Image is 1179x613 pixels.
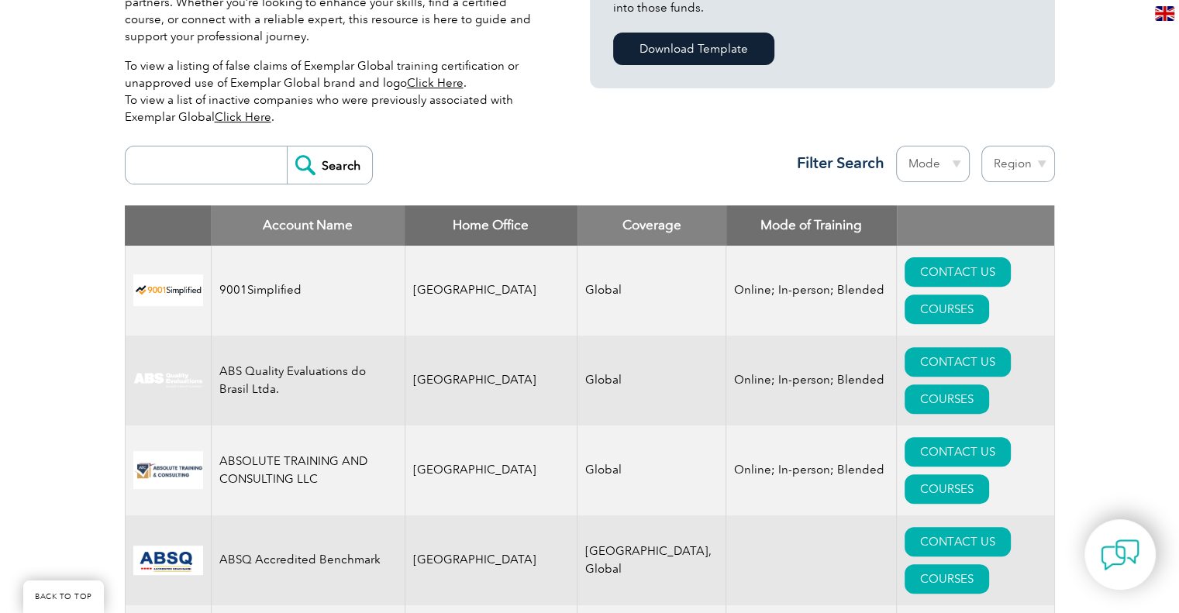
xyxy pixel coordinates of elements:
th: Coverage: activate to sort column ascending [577,205,726,246]
img: cc24547b-a6e0-e911-a812-000d3a795b83-logo.png [133,546,203,575]
a: Click Here [215,110,271,124]
th: Account Name: activate to sort column descending [211,205,405,246]
img: 16e092f6-eadd-ed11-a7c6-00224814fd52-logo.png [133,451,203,489]
a: CONTACT US [905,437,1011,467]
td: Global [577,246,726,336]
td: [GEOGRAPHIC_DATA], Global [577,515,726,605]
a: Download Template [613,33,774,65]
a: COURSES [905,384,989,414]
td: Online; In-person; Blended [726,425,897,515]
img: en [1155,6,1174,21]
th: : activate to sort column ascending [897,205,1054,246]
td: Global [577,425,726,515]
img: 37c9c059-616f-eb11-a812-002248153038-logo.png [133,274,203,306]
a: CONTACT US [905,347,1011,377]
td: 9001Simplified [211,246,405,336]
td: Online; In-person; Blended [726,246,897,336]
a: BACK TO TOP [23,580,104,613]
th: Mode of Training: activate to sort column ascending [726,205,897,246]
a: Click Here [407,76,464,90]
td: [GEOGRAPHIC_DATA] [405,515,577,605]
td: ABSQ Accredited Benchmark [211,515,405,605]
th: Home Office: activate to sort column ascending [405,205,577,246]
input: Search [287,146,372,184]
img: contact-chat.png [1101,536,1139,574]
a: COURSES [905,564,989,594]
td: ABSOLUTE TRAINING AND CONSULTING LLC [211,425,405,515]
td: [GEOGRAPHIC_DATA] [405,425,577,515]
p: To view a listing of false claims of Exemplar Global training certification or unapproved use of ... [125,57,543,126]
td: Online; In-person; Blended [726,336,897,425]
td: ABS Quality Evaluations do Brasil Ltda. [211,336,405,425]
a: CONTACT US [905,527,1011,556]
td: Global [577,336,726,425]
td: [GEOGRAPHIC_DATA] [405,336,577,425]
h3: Filter Search [788,153,884,173]
a: COURSES [905,294,989,324]
a: CONTACT US [905,257,1011,287]
img: c92924ac-d9bc-ea11-a814-000d3a79823d-logo.jpg [133,372,203,389]
a: COURSES [905,474,989,504]
td: [GEOGRAPHIC_DATA] [405,246,577,336]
